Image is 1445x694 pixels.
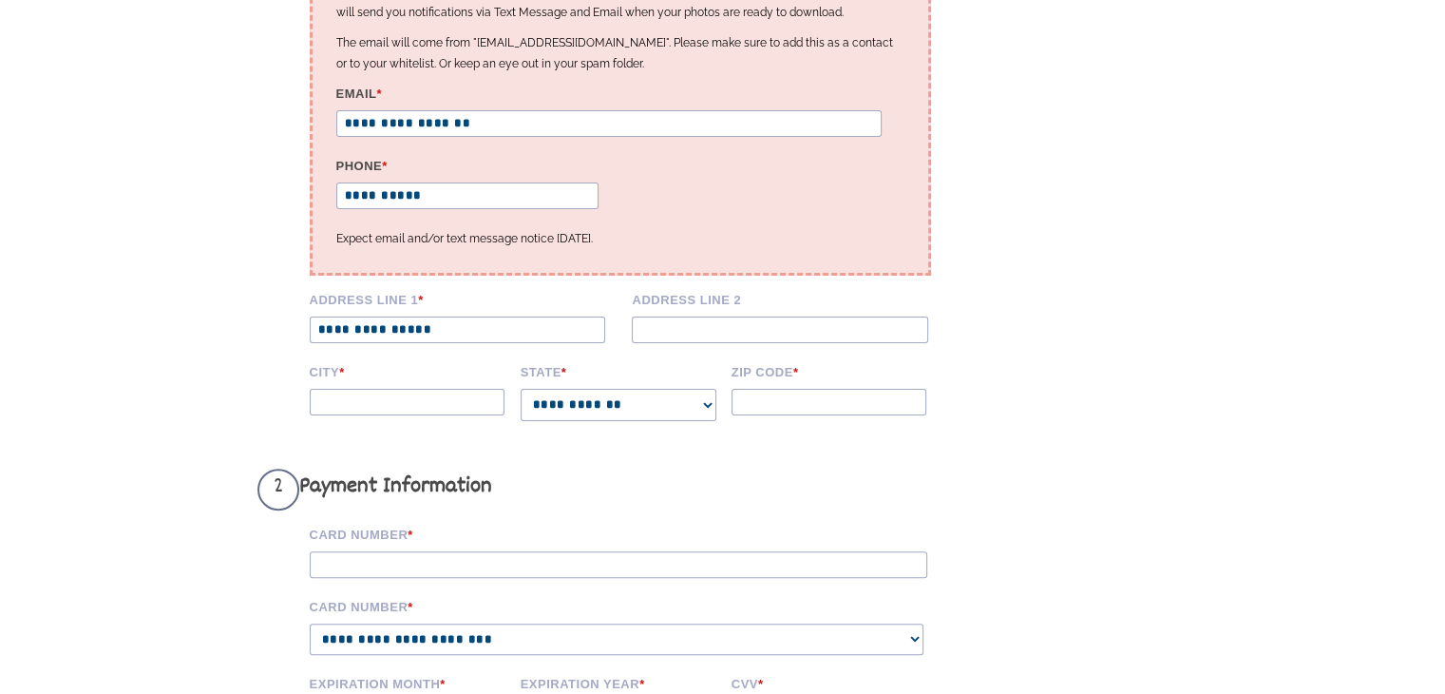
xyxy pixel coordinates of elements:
[521,362,718,379] label: State
[310,674,507,691] label: Expiration Month
[310,290,619,307] label: Address Line 1
[336,156,609,173] label: Phone
[336,32,904,74] p: The email will come from "[EMAIL_ADDRESS][DOMAIN_NAME]". Please make sure to add this as a contac...
[336,84,904,101] label: Email
[257,469,299,511] span: 2
[310,597,956,614] label: Card Number
[732,674,929,691] label: CVV
[257,469,956,511] h3: Payment Information
[521,674,718,691] label: Expiration Year
[632,290,941,307] label: Address Line 2
[732,362,929,379] label: Zip code
[336,228,904,249] p: Expect email and/or text message notice [DATE].
[310,525,956,542] label: Card Number
[310,362,507,379] label: City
